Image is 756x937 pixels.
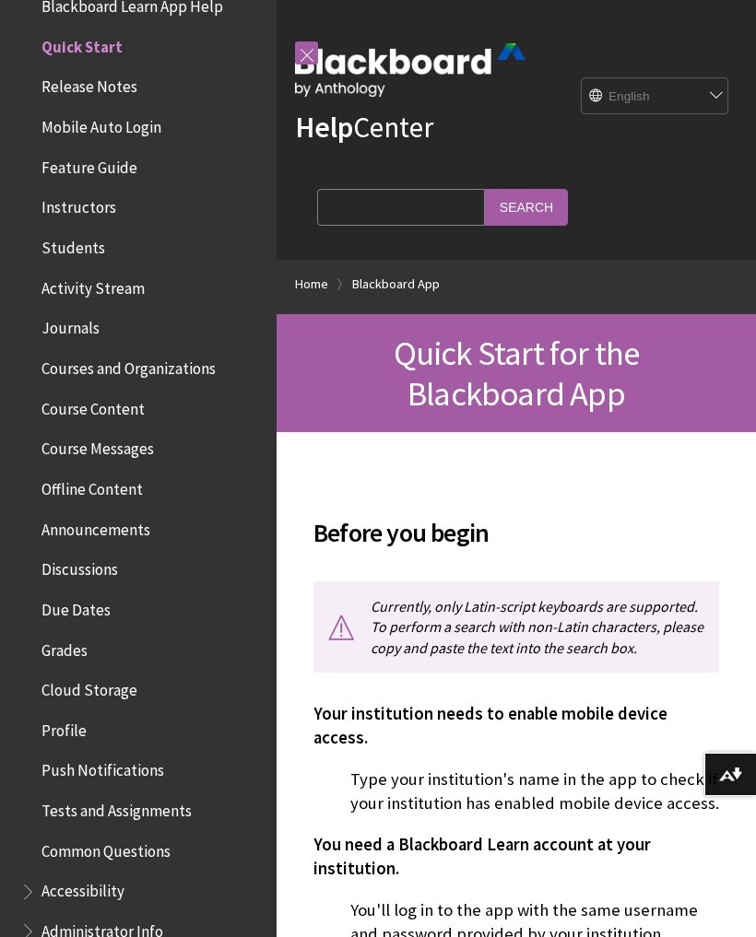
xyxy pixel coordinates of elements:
[295,109,433,146] a: HelpCenter
[41,635,88,660] span: Grades
[41,72,137,97] span: Release Notes
[41,795,192,820] span: Tests and Assignments
[485,189,568,225] input: Search
[41,393,145,418] span: Course Content
[41,193,116,217] span: Instructors
[41,594,111,619] span: Due Dates
[41,474,143,498] span: Offline Content
[41,715,87,740] span: Profile
[41,31,123,56] span: Quick Start
[313,513,719,552] span: Before you begin
[41,273,145,298] span: Activity Stream
[41,434,154,459] span: Course Messages
[41,111,161,136] span: Mobile Auto Login
[295,43,526,97] img: Blackboard by Anthology
[313,767,719,815] p: Type your institution's name in the app to check if your institution has enabled mobile device ac...
[295,273,328,296] a: Home
[313,834,651,879] span: You need a Blackboard Learn account at your institution.
[582,78,729,115] select: Site Language Selector
[41,353,216,378] span: Courses and Organizations
[41,836,171,861] span: Common Questions
[41,313,100,338] span: Journals
[41,232,105,257] span: Students
[394,332,640,415] span: Quick Start for the Blackboard App
[313,703,667,748] span: Your institution needs to enable mobile device access.
[41,755,164,780] span: Push Notifications
[41,876,124,901] span: Accessibility
[41,674,137,699] span: Cloud Storage
[41,514,150,539] span: Announcements
[41,554,118,579] span: Discussions
[41,152,137,177] span: Feature Guide
[352,273,440,296] a: Blackboard App
[295,109,353,146] strong: Help
[313,581,719,673] p: Currently, only Latin-script keyboards are supported. To perform a search with non-Latin characte...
